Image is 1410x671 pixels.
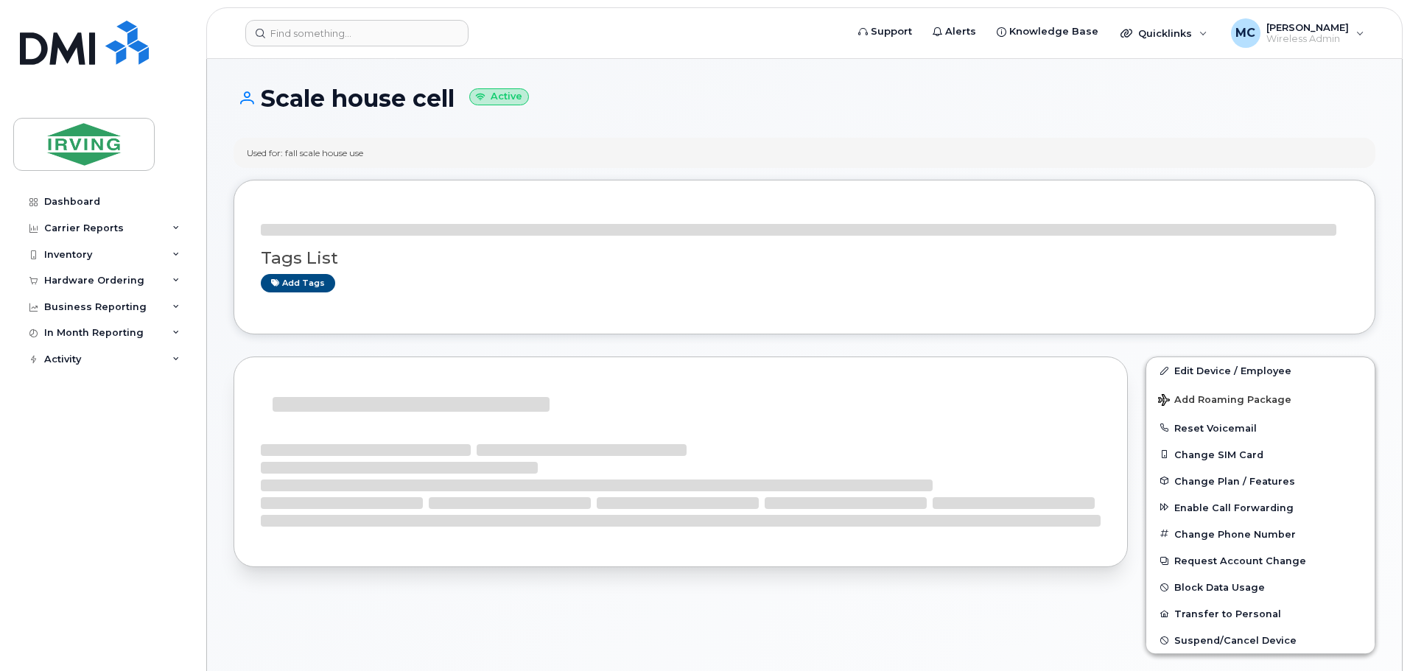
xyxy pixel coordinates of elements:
span: Enable Call Forwarding [1174,502,1294,513]
a: Add tags [261,274,335,292]
a: Edit Device / Employee [1146,357,1375,384]
button: Enable Call Forwarding [1146,494,1375,521]
button: Add Roaming Package [1146,384,1375,414]
button: Change SIM Card [1146,441,1375,468]
button: Change Plan / Features [1146,468,1375,494]
button: Change Phone Number [1146,521,1375,547]
button: Reset Voicemail [1146,415,1375,441]
span: Suspend/Cancel Device [1174,635,1297,646]
small: Active [469,88,529,105]
h1: Scale house cell [234,85,1375,111]
h3: Tags List [261,249,1348,267]
div: Used for: fall scale house use [247,147,363,159]
span: Add Roaming Package [1158,394,1291,408]
button: Block Data Usage [1146,574,1375,600]
button: Suspend/Cancel Device [1146,627,1375,653]
button: Request Account Change [1146,547,1375,574]
span: Change Plan / Features [1174,475,1295,486]
button: Transfer to Personal [1146,600,1375,627]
